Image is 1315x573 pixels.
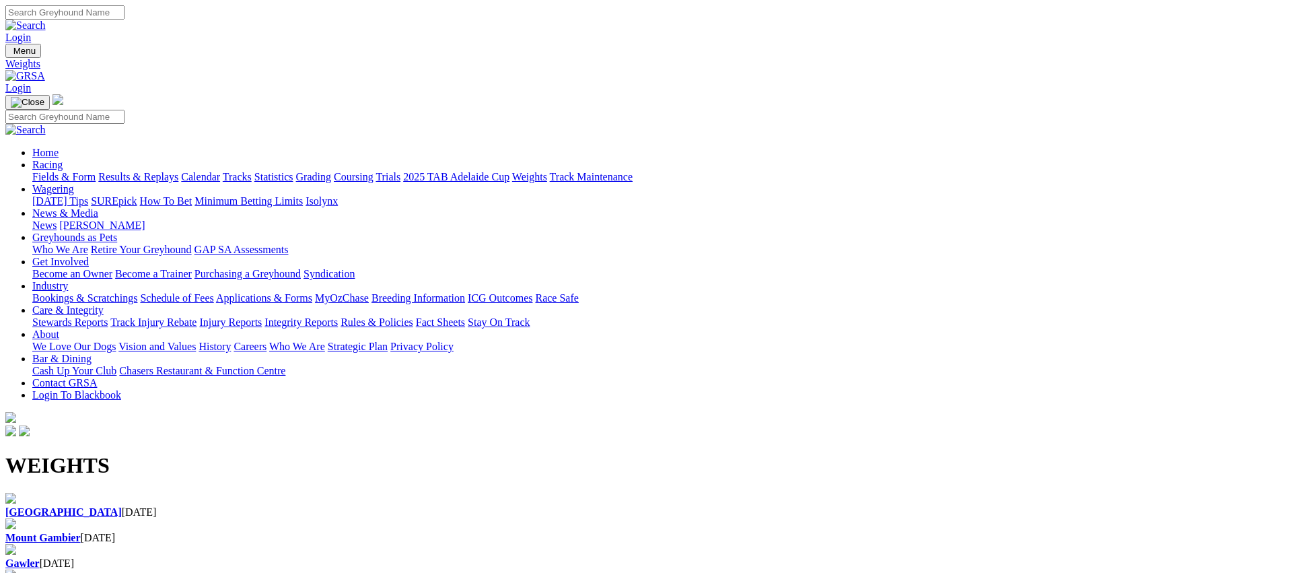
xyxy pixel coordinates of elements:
img: Close [11,97,44,108]
a: Who We Are [32,244,88,255]
input: Search [5,5,125,20]
a: Who We Are [269,341,325,352]
a: Strategic Plan [328,341,388,352]
a: About [32,329,59,340]
a: Cash Up Your Club [32,365,116,376]
a: Race Safe [535,292,578,304]
a: Stewards Reports [32,316,108,328]
a: Isolynx [306,195,338,207]
a: Wagering [32,183,74,195]
a: 2025 TAB Adelaide Cup [403,171,509,182]
a: Integrity Reports [264,316,338,328]
a: News & Media [32,207,98,219]
div: [DATE] [5,558,1310,570]
div: Greyhounds as Pets [32,244,1310,256]
a: Mount Gambier [5,532,81,543]
a: [GEOGRAPHIC_DATA] [5,506,122,518]
a: We Love Our Dogs [32,341,116,352]
a: MyOzChase [315,292,369,304]
a: Gawler [5,558,40,569]
div: [DATE] [5,532,1310,544]
img: Search [5,124,46,136]
a: Trials [376,171,400,182]
a: ICG Outcomes [468,292,532,304]
a: [DATE] Tips [32,195,88,207]
a: Login [5,32,31,43]
div: News & Media [32,220,1310,232]
a: Minimum Betting Limits [194,195,303,207]
a: Careers [234,341,266,352]
button: Toggle navigation [5,95,50,110]
a: Bar & Dining [32,353,92,364]
h1: WEIGHTS [5,453,1310,478]
a: Tracks [223,171,252,182]
a: Breeding Information [371,292,465,304]
a: Login To Blackbook [32,389,121,401]
a: Contact GRSA [32,377,97,389]
img: file-red.svg [5,493,16,504]
a: [PERSON_NAME] [59,220,145,231]
div: Get Involved [32,268,1310,280]
input: Search [5,110,125,124]
a: Applications & Forms [216,292,312,304]
a: Weights [512,171,547,182]
a: Greyhounds as Pets [32,232,117,243]
span: Menu [13,46,36,56]
img: file-red.svg [5,544,16,555]
a: Track Maintenance [550,171,633,182]
a: Syndication [304,268,355,279]
img: logo-grsa-white.png [52,94,63,105]
a: Login [5,82,31,94]
a: Bookings & Scratchings [32,292,137,304]
a: Chasers Restaurant & Function Centre [119,365,285,376]
a: Industry [32,280,68,292]
a: Become an Owner [32,268,112,279]
img: facebook.svg [5,426,16,436]
a: Retire Your Greyhound [91,244,192,255]
a: Schedule of Fees [140,292,213,304]
a: Racing [32,159,63,170]
div: About [32,341,1310,353]
div: [DATE] [5,506,1310,518]
a: Fact Sheets [416,316,465,328]
a: Purchasing a Greyhound [194,268,301,279]
a: Become a Trainer [115,268,192,279]
a: History [199,341,231,352]
a: GAP SA Assessments [194,244,289,255]
div: Wagering [32,195,1310,207]
img: GRSA [5,70,45,82]
a: Weights [5,58,1310,70]
a: Results & Replays [98,171,178,182]
div: Care & Integrity [32,316,1310,329]
a: SUREpick [91,195,137,207]
a: Statistics [254,171,293,182]
a: Care & Integrity [32,304,104,316]
a: News [32,220,57,231]
a: Grading [296,171,331,182]
a: Stay On Track [468,316,530,328]
img: file-red.svg [5,518,16,529]
a: How To Bet [140,195,192,207]
a: Fields & Form [32,171,96,182]
img: logo-grsa-white.png [5,412,16,423]
a: Coursing [334,171,374,182]
div: Bar & Dining [32,365,1310,377]
div: Racing [32,171,1310,183]
a: Track Injury Rebate [110,316,197,328]
a: Privacy Policy [390,341,454,352]
div: Industry [32,292,1310,304]
img: Search [5,20,46,32]
a: Rules & Policies [341,316,413,328]
a: Injury Reports [199,316,262,328]
a: Calendar [181,171,220,182]
button: Toggle navigation [5,44,41,58]
a: Home [32,147,59,158]
a: Vision and Values [118,341,196,352]
img: twitter.svg [19,426,30,436]
a: Get Involved [32,256,89,267]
